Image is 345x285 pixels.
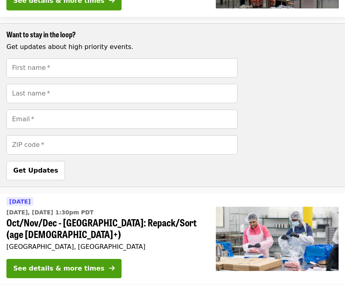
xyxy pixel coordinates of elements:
button: See details & more times [6,259,122,278]
input: [object Object] [6,135,237,155]
button: Get Updates [6,161,65,180]
span: Oct/Nov/Dec - [GEOGRAPHIC_DATA]: Repack/Sort (age [DEMOGRAPHIC_DATA]+) [6,217,203,240]
i: arrow-right icon [109,265,115,272]
span: Get Updates [13,167,58,174]
span: Want to stay in the loop? [6,29,76,39]
span: Get updates about high priority events. [6,43,133,51]
input: [object Object] [6,84,237,103]
time: [DATE], [DATE] 1:30pm PDT [6,208,93,217]
span: [DATE] [9,198,30,205]
input: [object Object] [6,58,237,77]
img: Oct/Nov/Dec - Beaverton: Repack/Sort (age 10+) organized by Oregon Food Bank [216,207,339,271]
div: [GEOGRAPHIC_DATA], [GEOGRAPHIC_DATA] [6,243,203,250]
div: See details & more times [13,264,104,273]
input: [object Object] [6,110,237,129]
